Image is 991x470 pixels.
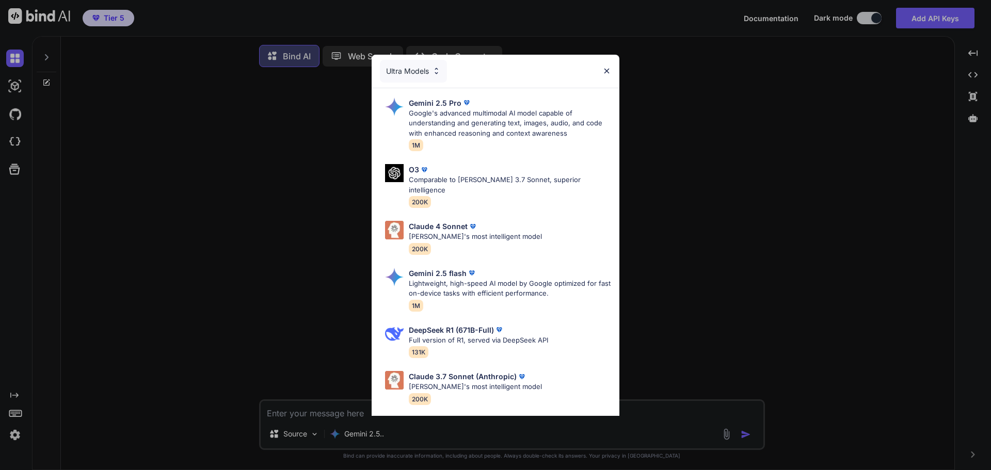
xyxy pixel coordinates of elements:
[385,98,404,116] img: Pick Models
[409,108,611,139] p: Google's advanced multimodal AI model capable of understanding and generating text, images, audio...
[409,325,494,335] p: DeepSeek R1 (671B-Full)
[409,300,423,312] span: 1M
[409,221,468,232] p: Claude 4 Sonnet
[409,196,431,208] span: 200K
[517,371,527,382] img: premium
[419,165,429,175] img: premium
[385,268,404,286] img: Pick Models
[385,164,404,182] img: Pick Models
[409,335,548,346] p: Full version of R1, served via DeepSeek API
[385,221,404,239] img: Pick Models
[409,232,542,242] p: [PERSON_NAME]'s most intelligent model
[385,371,404,390] img: Pick Models
[409,243,431,255] span: 200K
[409,346,428,358] span: 131K
[494,325,504,335] img: premium
[409,382,542,392] p: [PERSON_NAME]'s most intelligent model
[409,164,419,175] p: O3
[468,221,478,232] img: premium
[380,60,447,83] div: Ultra Models
[409,371,517,382] p: Claude 3.7 Sonnet (Anthropic)
[409,393,431,405] span: 200K
[409,268,467,279] p: Gemini 2.5 flash
[385,325,404,343] img: Pick Models
[409,279,611,299] p: Lightweight, high-speed AI model by Google optimized for fast on-device tasks with efficient perf...
[461,98,472,108] img: premium
[409,139,423,151] span: 1M
[467,268,477,278] img: premium
[409,98,461,108] p: Gemini 2.5 Pro
[602,67,611,75] img: close
[432,67,441,75] img: Pick Models
[409,175,611,195] p: Comparable to [PERSON_NAME] 3.7 Sonnet, superior intelligence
